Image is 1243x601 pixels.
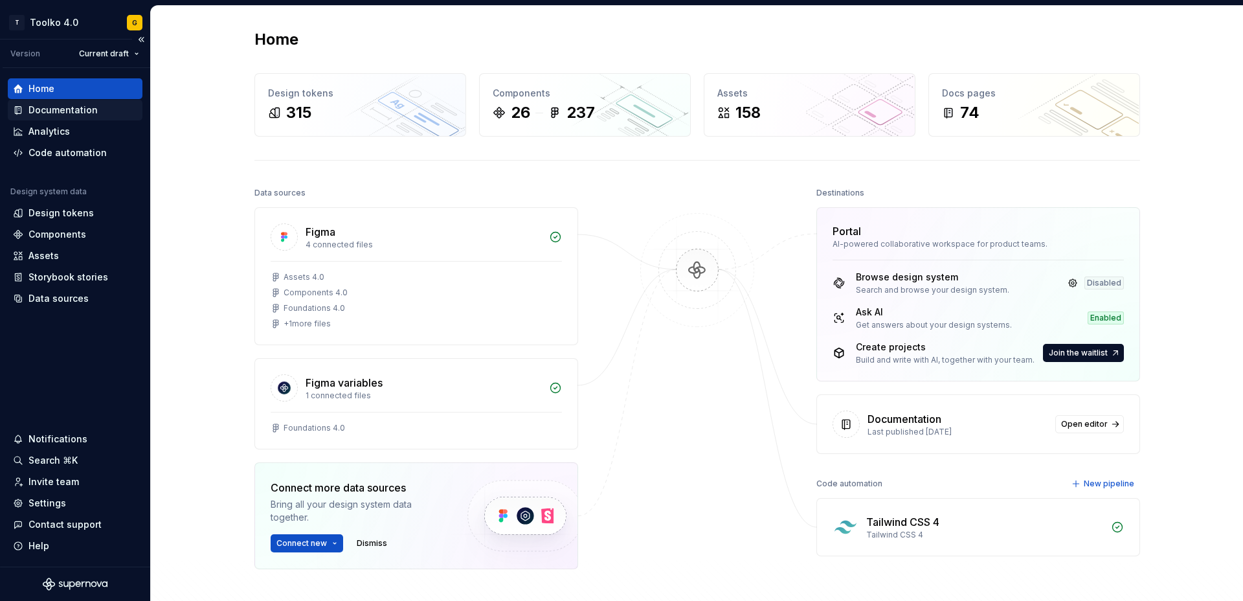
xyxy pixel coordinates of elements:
[28,146,107,159] div: Code automation
[8,224,142,245] a: Components
[284,319,331,329] div: + 1 more files
[3,8,148,36] button: TToolko 4.0G
[928,73,1140,137] a: Docs pages74
[9,15,25,30] div: T
[357,538,387,549] span: Dismiss
[254,73,466,137] a: Design tokens315
[286,102,311,123] div: 315
[306,391,541,401] div: 1 connected files
[1043,344,1124,362] button: Join the waitlist
[8,450,142,471] button: Search ⌘K
[816,184,864,202] div: Destinations
[8,288,142,309] a: Data sources
[8,267,142,288] a: Storybook stories
[8,245,142,266] a: Assets
[28,228,86,241] div: Components
[8,514,142,535] button: Contact support
[284,272,324,282] div: Assets 4.0
[132,17,137,28] div: G
[866,530,1103,540] div: Tailwind CSS 4
[1049,348,1108,358] span: Join the waitlist
[566,102,595,123] div: 237
[28,454,78,467] div: Search ⌘K
[28,292,89,305] div: Data sources
[704,73,915,137] a: Assets158
[28,249,59,262] div: Assets
[816,475,882,493] div: Code automation
[28,82,54,95] div: Home
[43,578,107,591] svg: Supernova Logo
[942,87,1126,100] div: Docs pages
[1061,419,1108,429] span: Open editor
[28,271,108,284] div: Storybook stories
[284,303,345,313] div: Foundations 4.0
[8,471,142,492] a: Invite team
[28,475,79,488] div: Invite team
[8,100,142,120] a: Documentation
[306,224,335,240] div: Figma
[1084,479,1134,489] span: New pipeline
[868,411,941,427] div: Documentation
[1068,475,1140,493] button: New pipeline
[271,534,343,552] button: Connect new
[284,423,345,433] div: Foundations 4.0
[28,497,66,510] div: Settings
[276,538,327,549] span: Connect new
[833,223,861,239] div: Portal
[271,480,445,495] div: Connect more data sources
[10,49,40,59] div: Version
[271,498,445,524] div: Bring all your design system data together.
[856,285,1009,295] div: Search and browse your design system.
[8,142,142,163] a: Code automation
[8,78,142,99] a: Home
[28,104,98,117] div: Documentation
[717,87,902,100] div: Assets
[8,536,142,556] button: Help
[306,375,383,391] div: Figma variables
[73,45,145,63] button: Current draft
[254,184,306,202] div: Data sources
[8,493,142,514] a: Settings
[856,320,1012,330] div: Get answers about your design systems.
[8,429,142,449] button: Notifications
[28,539,49,552] div: Help
[28,433,87,446] div: Notifications
[1055,415,1124,433] a: Open editor
[511,102,530,123] div: 26
[856,341,1035,354] div: Create projects
[1084,277,1124,289] div: Disabled
[306,240,541,250] div: 4 connected files
[30,16,78,29] div: Toolko 4.0
[833,239,1124,249] div: AI-powered collaborative workspace for product teams.
[856,306,1012,319] div: Ask AI
[351,534,393,552] button: Dismiss
[254,207,578,345] a: Figma4 connected filesAssets 4.0Components 4.0Foundations 4.0+1more files
[1088,312,1124,324] div: Enabled
[254,358,578,449] a: Figma variables1 connected filesFoundations 4.0
[10,187,87,197] div: Design system data
[493,87,677,100] div: Components
[28,125,70,138] div: Analytics
[8,203,142,223] a: Design tokens
[868,427,1047,437] div: Last published [DATE]
[132,30,150,49] button: Collapse sidebar
[8,121,142,142] a: Analytics
[960,102,980,123] div: 74
[284,288,348,298] div: Components 4.0
[866,514,939,530] div: Tailwind CSS 4
[254,29,298,50] h2: Home
[856,355,1035,365] div: Build and write with AI, together with your team.
[268,87,453,100] div: Design tokens
[28,518,102,531] div: Contact support
[735,102,761,123] div: 158
[479,73,691,137] a: Components26237
[28,207,94,220] div: Design tokens
[79,49,129,59] span: Current draft
[856,271,1009,284] div: Browse design system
